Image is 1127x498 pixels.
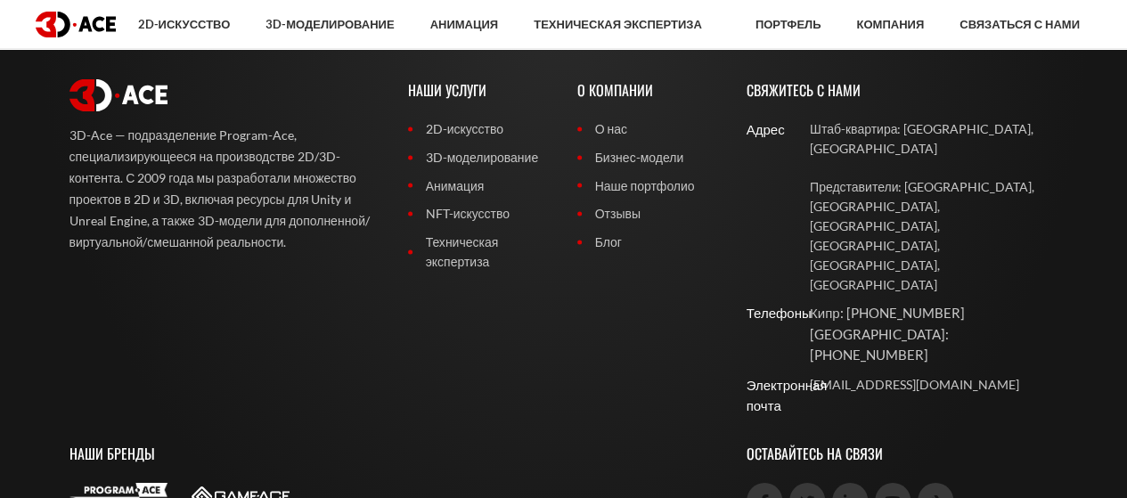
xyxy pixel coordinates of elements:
[577,148,720,167] a: Бизнес-модели
[408,176,551,196] a: Анимация
[810,121,1033,156] font: Штаб-квартира: [GEOGRAPHIC_DATA], [GEOGRAPHIC_DATA]
[265,17,394,31] font: 3D-моделирование
[810,326,949,363] font: [GEOGRAPHIC_DATA]: [PHONE_NUMBER]
[747,305,812,321] font: Телефоны
[534,17,702,31] font: Техническая экспертиза
[577,204,720,224] a: Отзывы
[747,79,861,101] font: Свяжитесь с нами
[69,443,155,464] font: Наши бренды
[426,178,485,193] font: Анимация
[810,377,1019,392] font: [EMAIL_ADDRESS][DOMAIN_NAME]
[426,121,503,136] font: 2D-искусство
[69,127,370,249] font: 3D-Ace — подразделение Program-Ace, специализирующееся на производстве 2D/3D-контента. С 2009 год...
[408,204,551,224] a: NFT-искусство
[426,150,539,165] font: 3D-моделирование
[747,443,883,464] font: Оставайтесь на связи
[810,119,1058,294] a: Штаб-квартира: [GEOGRAPHIC_DATA], [GEOGRAPHIC_DATA] Представители: [GEOGRAPHIC_DATA], [GEOGRAPHIC...
[577,233,720,252] a: Блог
[810,179,1034,233] font: Представители: [GEOGRAPHIC_DATA], [GEOGRAPHIC_DATA], [GEOGRAPHIC_DATA],
[69,79,167,111] img: логотип белый
[810,305,965,321] font: Кипр: [PHONE_NUMBER]
[426,234,499,269] font: Техническая экспертиза
[577,79,653,101] font: О компании
[755,17,821,31] font: Портфель
[747,377,828,413] font: Электронная почта
[747,121,785,137] font: Адрес
[810,238,940,292] font: [GEOGRAPHIC_DATA], [GEOGRAPHIC_DATA], [GEOGRAPHIC_DATA]
[595,234,622,249] font: Блог
[408,79,486,101] font: Наши услуги
[138,17,231,31] font: 2D-искусство
[408,119,551,139] a: 2D-искусство
[960,17,1080,31] font: Связаться с нами
[577,176,720,196] a: Наше портфолио
[595,121,627,136] font: О нас
[426,206,510,221] font: NFT-искусство
[430,17,499,31] font: Анимация
[810,375,1058,395] a: [EMAIL_ADDRESS][DOMAIN_NAME]
[577,119,720,139] a: О нас
[408,233,551,272] a: Техническая экспертиза
[595,178,695,193] font: Наше портфолио
[36,12,116,37] img: логотип темный
[595,150,684,165] font: Бизнес-модели
[595,206,641,221] font: Отзывы
[408,148,551,167] a: 3D-моделирование
[856,17,924,31] font: Компания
